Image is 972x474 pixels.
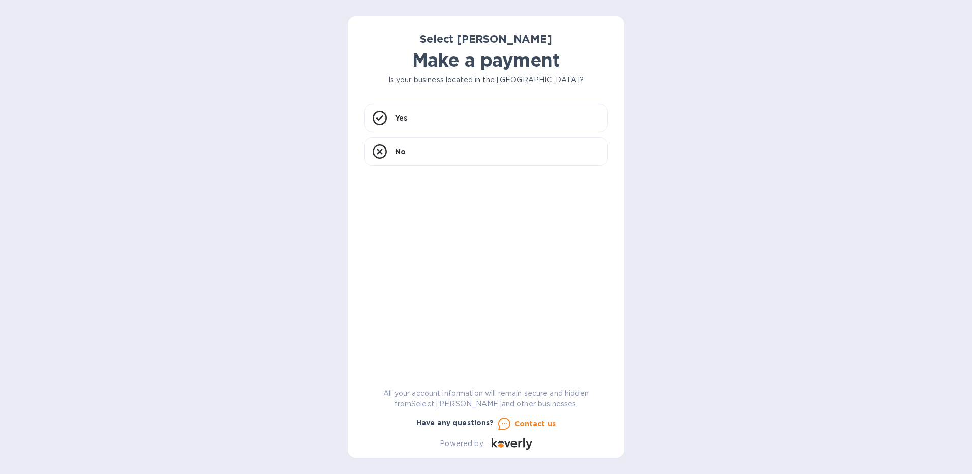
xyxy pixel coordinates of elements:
[420,33,552,45] b: Select [PERSON_NAME]
[514,420,556,428] u: Contact us
[364,49,608,71] h1: Make a payment
[416,419,494,427] b: Have any questions?
[440,438,483,449] p: Powered by
[395,146,406,157] p: No
[364,75,608,85] p: Is your business located in the [GEOGRAPHIC_DATA]?
[364,388,608,409] p: All your account information will remain secure and hidden from Select [PERSON_NAME] and other bu...
[395,113,407,123] p: Yes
